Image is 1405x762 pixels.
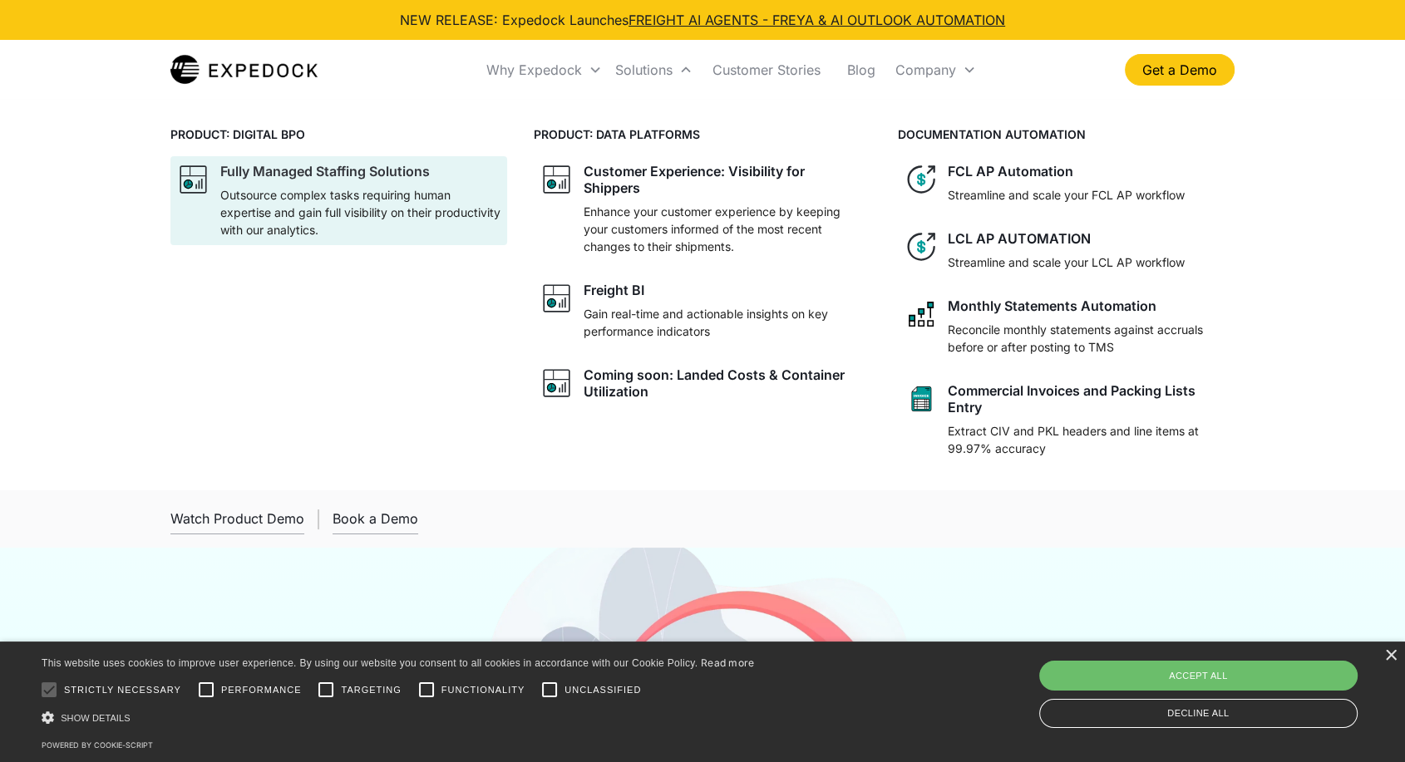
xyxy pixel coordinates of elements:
[584,203,864,255] p: Enhance your customer experience by keeping your customers informed of the most recent changes to...
[948,382,1228,415] div: Commercial Invoices and Packing Lists Entry
[170,156,507,245] a: graph iconFully Managed Staffing SolutionsOutsource complex tasks requiring human expertise and g...
[540,282,574,315] img: graph icon
[948,422,1228,457] p: Extract CIV and PKL headers and line items at 99.97% accuracy
[584,305,864,340] p: Gain real-time and actionable insights on key performance indicators
[170,53,318,86] img: Expedock Logo
[948,253,1185,271] p: Streamline and scale your LCL AP workflow
[177,163,210,196] img: graph icon
[898,291,1235,362] a: network like iconMonthly Statements AutomationReconcile monthly statements against accruals befor...
[534,360,870,406] a: graph iconComing soon: Landed Costs & Container Utilization
[629,12,1005,28] a: FREIGHT AI AGENTS - FREYA & AI OUTLOOK AUTOMATION
[948,297,1156,314] div: Monthly Statements Automation
[948,163,1073,179] div: FCL AP Automation
[905,382,938,415] img: sheet icon
[701,656,755,669] a: Read more
[540,366,574,400] img: graph icon
[170,504,304,534] a: open lightbox
[584,163,864,196] div: Customer Experience: Visibility for Shippers
[42,740,153,750] a: Powered by cookie-script
[1125,54,1235,86] a: Get a Demo
[1039,661,1358,691] div: Accept all
[333,504,418,534] a: Book a Demo
[948,230,1091,247] div: LCL AP AUTOMATION
[898,125,1235,143] h4: DOCUMENTATION AUTOMATION
[584,282,644,298] div: Freight BI
[898,376,1235,464] a: sheet iconCommercial Invoices and Packing Lists EntryExtract CIV and PKL headers and line items a...
[615,61,673,78] div: Solutions
[441,683,525,697] span: Functionality
[42,709,755,726] div: Show details
[486,61,582,78] div: Why Expedock
[220,186,500,238] p: Outsource complex tasks requiring human expertise and gain full visibility on their productivity ...
[341,683,401,697] span: Targeting
[64,683,181,697] span: Strictly necessary
[170,53,318,86] a: home
[534,275,870,347] a: graph iconFreight BIGain real-time and actionable insights on key performance indicators
[948,186,1185,204] p: Streamline and scale your FCL AP workflow
[170,510,304,527] div: Watch Product Demo
[895,61,956,78] div: Company
[61,713,131,723] span: Show details
[834,42,889,98] a: Blog
[564,683,641,697] span: Unclassified
[948,321,1228,356] p: Reconcile monthly statements against accruals before or after posting to TMS
[480,42,609,98] div: Why Expedock
[540,163,574,196] img: graph icon
[905,230,938,263] img: dollar icon
[609,42,699,98] div: Solutions
[889,42,983,98] div: Company
[1039,699,1358,728] div: Decline all
[699,42,834,98] a: Customer Stories
[905,297,938,331] img: network like icon
[333,510,418,527] div: Book a Demo
[400,10,1005,30] div: NEW RELEASE: Expedock Launches
[898,224,1235,278] a: dollar iconLCL AP AUTOMATIONStreamline and scale your LCL AP workflow
[534,125,870,143] h4: PRODUCT: DATA PLATFORMS
[534,156,870,262] a: graph iconCustomer Experience: Visibility for ShippersEnhance your customer experience by keeping...
[42,657,698,669] span: This website uses cookies to improve user experience. By using our website you consent to all coo...
[898,156,1235,210] a: dollar iconFCL AP AutomationStreamline and scale your FCL AP workflow
[220,163,430,179] div: Fully Managed Staffing Solutions
[1384,650,1397,662] div: Close
[1322,682,1405,762] iframe: Chat Widget
[905,163,938,196] img: dollar icon
[221,683,302,697] span: Performance
[584,366,864,400] div: Coming soon: Landed Costs & Container Utilization
[170,125,507,143] h4: PRODUCT: DIGITAL BPO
